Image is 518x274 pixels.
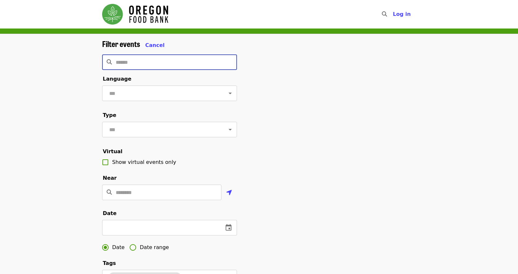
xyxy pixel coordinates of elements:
span: Date [103,210,117,216]
span: Date range [140,244,169,251]
input: Location [116,185,221,200]
span: Log in [393,11,411,17]
i: search icon [107,189,112,195]
span: Filter events [102,38,140,49]
i: search icon [382,11,387,17]
span: Language [103,76,131,82]
span: Virtual [103,148,123,154]
button: Use my location [221,185,237,201]
span: Show virtual events only [112,159,176,165]
span: Tags [103,260,116,266]
i: location-arrow icon [226,189,232,197]
button: Log in [388,8,416,21]
span: Date [112,244,124,251]
input: Search [391,6,396,22]
span: Cancel [145,42,165,48]
input: Search [116,54,237,70]
i: search icon [107,59,112,65]
img: Oregon Food Bank - Home [102,4,168,25]
span: Type [103,112,116,118]
span: Near [103,175,117,181]
button: change date [221,220,236,235]
button: Open [226,125,235,134]
button: Cancel [145,41,165,49]
button: Open [226,89,235,98]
